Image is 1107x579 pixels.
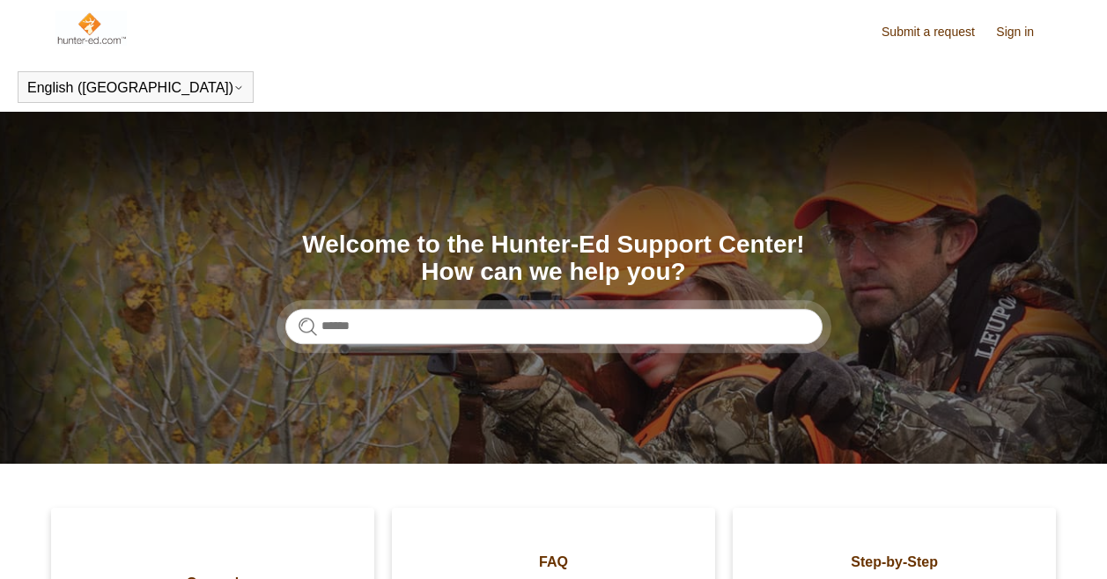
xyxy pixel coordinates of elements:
a: Sign in [996,23,1052,41]
h1: Welcome to the Hunter-Ed Support Center! How can we help you? [285,231,823,286]
button: English ([GEOGRAPHIC_DATA]) [27,80,244,96]
span: FAQ [418,552,689,573]
a: Submit a request [882,23,993,41]
input: Search [285,309,823,344]
span: Step-by-Step [759,552,1030,573]
img: Hunter-Ed Help Center home page [55,11,127,46]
